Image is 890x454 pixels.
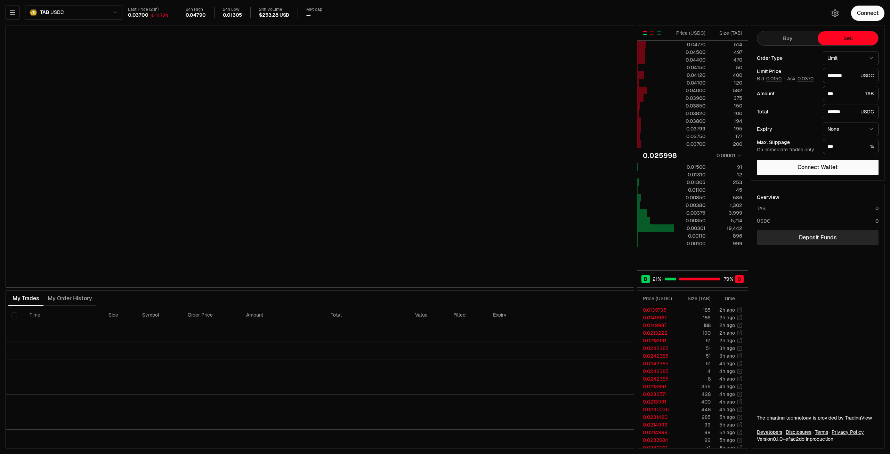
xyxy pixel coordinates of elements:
[678,398,711,406] td: 400
[711,56,742,63] div: 470
[448,306,487,324] th: Filled
[24,306,103,324] th: Time
[637,436,678,444] td: 0.0238984
[30,9,37,16] img: TAB.png
[103,306,137,324] th: Side
[757,414,879,421] div: The charting technology is provided by
[757,69,817,74] div: Limit Price
[823,122,879,136] button: None
[678,444,711,452] td: <1
[678,429,711,436] td: 99
[711,240,742,247] div: 999
[711,194,742,201] div: 586
[637,383,678,390] td: 0.0213991
[719,429,735,436] time: 5h ago
[674,87,705,94] div: 0.04000
[757,76,786,82] span: Bid -
[137,306,182,324] th: Symbol
[787,76,814,82] span: Ask
[678,375,711,383] td: 8
[719,437,735,443] time: 5h ago
[711,64,742,71] div: 50
[678,413,711,421] td: 285
[711,186,742,193] div: 45
[259,7,289,12] div: 24h Volume
[678,314,711,321] td: 186
[719,376,735,382] time: 4h ago
[674,72,705,79] div: 0.04120
[223,12,242,18] div: 0.01305
[637,375,678,383] td: 0.0242385
[757,91,817,96] div: Amount
[678,352,711,360] td: 51
[683,295,711,302] div: Size ( TAB )
[719,337,735,344] time: 2h ago
[674,164,705,170] div: 0.01500
[719,353,735,359] time: 3h ago
[325,306,410,324] th: Total
[797,76,814,81] button: 0.0370
[711,72,742,79] div: 400
[711,164,742,170] div: 91
[757,194,779,201] div: Overview
[757,127,817,132] div: Expiry
[674,194,705,201] div: 0.00850
[711,79,742,86] div: 120
[637,367,678,375] td: 0.0242385
[674,133,705,140] div: 0.03750
[674,217,705,224] div: 0.00350
[766,76,782,81] button: 0.0150
[241,306,325,324] th: Amount
[719,314,735,321] time: 2h ago
[643,295,677,302] div: Price ( USDC )
[719,383,735,390] time: 4h ago
[678,421,711,429] td: 99
[11,312,17,318] button: Select all
[674,141,705,148] div: 0.03700
[832,429,864,436] a: Privacy Policy
[128,12,148,18] div: 0.03700
[186,12,206,18] div: 0.04790
[678,360,711,367] td: 51
[719,399,735,405] time: 4h ago
[757,436,879,443] div: Version 0.1.0 + in production
[186,7,206,12] div: 24h High
[637,406,678,413] td: 0.0230036
[678,337,711,344] td: 51
[823,86,879,101] div: TAB
[674,125,705,132] div: 0.03799
[674,30,705,37] div: Price ( USDC )
[674,240,705,247] div: 0.00100
[678,383,711,390] td: 356
[642,30,648,36] button: Show Buy and Sell Orders
[637,352,678,360] td: 0.0242385
[757,230,879,245] a: Deposit Funds
[823,104,879,119] div: USDC
[182,306,241,324] th: Order Price
[674,79,705,86] div: 0.04100
[845,415,872,421] a: TradingView
[674,179,705,186] div: 0.01305
[818,31,878,45] button: Sell
[223,7,242,12] div: 24h Low
[637,337,678,344] td: 0.0213991
[738,276,741,282] span: S
[720,445,735,451] time: 8h ago
[757,217,770,224] div: USDC
[711,49,742,56] div: 497
[674,95,705,102] div: 0.03900
[8,292,43,305] button: My Trades
[678,367,711,375] td: 4
[656,30,662,36] button: Show Buy Orders Only
[757,147,817,153] div: On immediate trades only
[757,31,818,45] button: Buy
[50,9,64,16] span: USDC
[714,151,742,160] button: 0.00001
[637,398,678,406] td: 0.0213991
[40,9,49,16] span: TAB
[711,41,742,48] div: 514
[674,225,705,232] div: 0.00301
[678,390,711,398] td: 428
[128,7,169,12] div: Last Price (24h)
[6,25,634,287] iframe: Financial Chart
